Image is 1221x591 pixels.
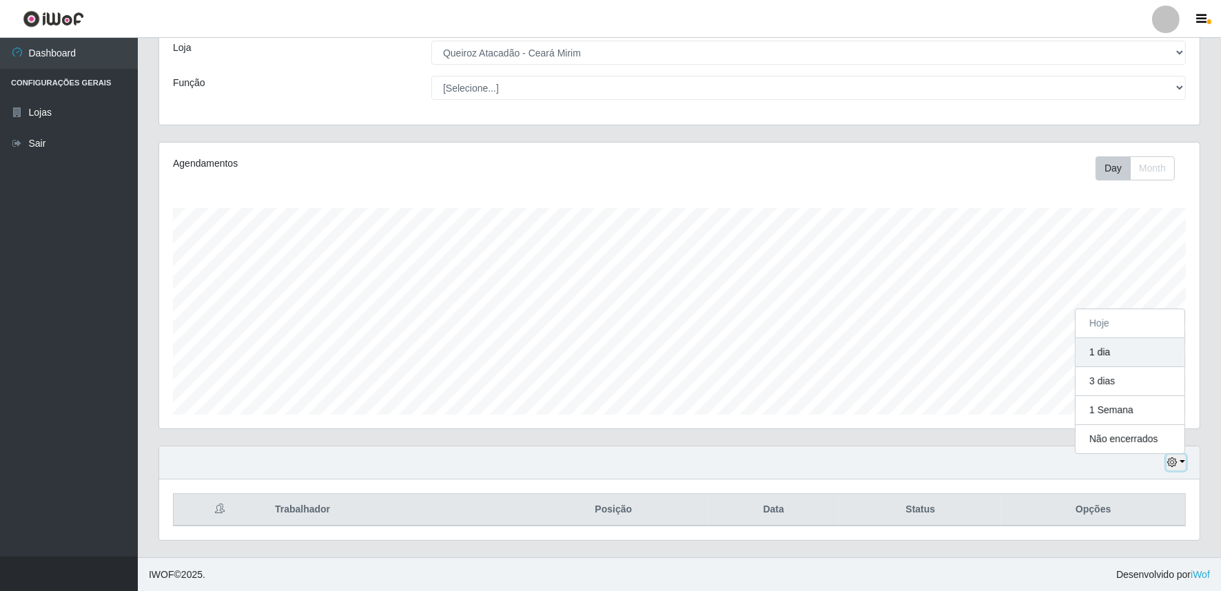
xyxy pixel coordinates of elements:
a: iWof [1191,569,1210,580]
div: Agendamentos [173,156,583,171]
th: Opções [1001,494,1185,526]
th: Status [839,494,1001,526]
button: 3 dias [1076,367,1184,396]
button: 1 dia [1076,338,1184,367]
span: IWOF [149,569,174,580]
div: Toolbar with button groups [1096,156,1186,180]
th: Data [708,494,839,526]
span: © 2025 . [149,568,205,582]
label: Loja [173,41,191,55]
th: Posição [520,494,708,526]
button: 1 Semana [1076,396,1184,425]
div: First group [1096,156,1175,180]
span: Desenvolvido por [1116,568,1210,582]
button: Month [1130,156,1175,180]
th: Trabalhador [267,494,520,526]
button: Day [1096,156,1131,180]
img: CoreUI Logo [23,10,84,28]
button: Hoje [1076,309,1184,338]
label: Função [173,76,205,90]
button: Não encerrados [1076,425,1184,453]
